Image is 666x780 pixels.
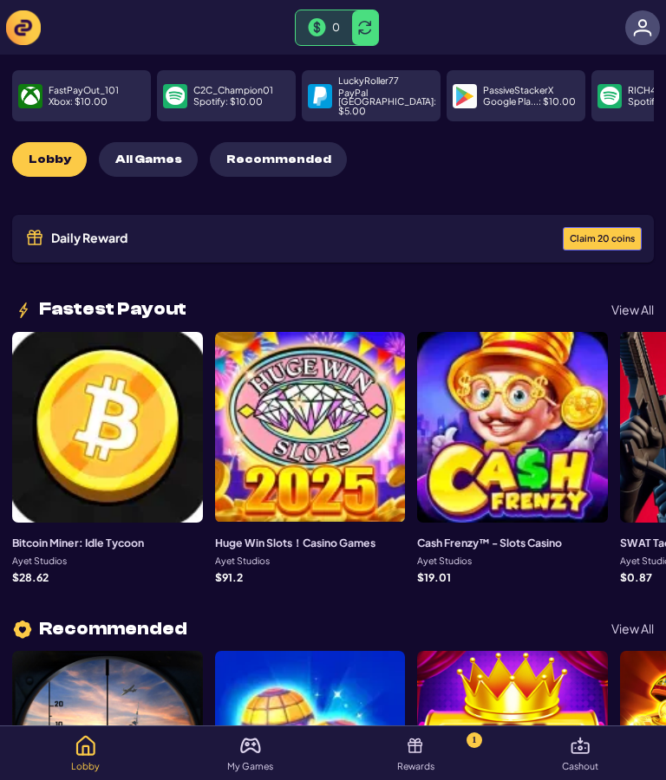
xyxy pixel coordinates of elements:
p: $ 19.01 [417,571,451,582]
img: payment icon [455,87,474,106]
p: View All [611,622,654,634]
span: Recommended [226,153,331,167]
p: $ 0.87 [620,571,652,582]
p: View All [611,303,654,315]
p: Lobby [71,762,100,771]
p: Cashout [562,762,598,771]
img: payment icon [21,87,40,106]
p: FastPayOut_101 [49,86,119,95]
p: PayPal [GEOGRAPHIC_DATA] : $ 5.00 [338,88,436,116]
p: Xbox : $ 10.00 [49,97,108,107]
img: payment icon [600,87,619,106]
p: C2C_Champion01 [193,86,273,95]
p: Ayet Studios [215,556,270,566]
span: 1 [472,731,476,749]
img: Money Bill [308,18,326,36]
h3: Bitcoin Miner: Idle Tycoon [12,534,144,549]
p: My Games [227,762,273,771]
p: Ayet Studios [417,556,472,566]
img: Cashout [570,735,591,756]
p: Spotify : $ 10.00 [193,97,263,107]
p: $ 28.62 [12,571,49,582]
img: avatar [633,18,652,37]
span: Recommended [39,620,187,638]
span: Lobby [29,153,71,167]
h3: Huge Win Slots！Casino Games [215,534,375,549]
button: Lobby [12,142,87,177]
p: LuckyRoller77 [338,76,399,86]
h3: Cash Frenzy™ - Slots Casino [417,534,562,549]
img: Lobby [75,735,96,756]
img: My Games [240,735,261,756]
span: All Games [115,153,182,167]
p: Google Pla... : $ 10.00 [483,97,576,107]
img: Gift icon [24,227,45,248]
img: payment icon [166,87,185,106]
button: Claim 20 coins [563,227,642,250]
img: payment icon [310,87,330,106]
span: Daily Reward [51,231,127,244]
p: Rewards [397,762,434,771]
p: Ayet Studios [12,556,67,566]
span: Fastest Payout [39,300,186,318]
img: heart [12,619,33,640]
p: PassiveStackerX [483,86,553,95]
button: All Games [99,142,198,177]
img: logo [6,10,41,45]
p: $ 91.2 [215,571,243,582]
button: Recommended [210,142,347,177]
img: Rewards [405,735,426,756]
span: 0 [332,20,340,34]
img: lightning [12,301,33,322]
span: Claim 20 coins [570,234,635,244]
